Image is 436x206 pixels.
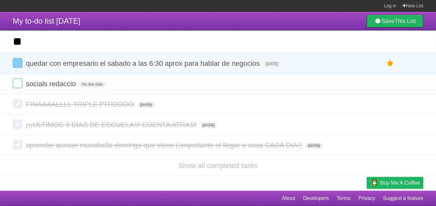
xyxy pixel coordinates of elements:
a: Show all completed tasks [178,162,258,170]
span: ¡¡¡ULTIMOS 3 DIAS DE ESCUELA!!! CUENTA ATRAS! [26,121,198,129]
b: This List [395,18,416,24]
span: [DATE] [138,102,155,108]
span: Buy me a coffee [380,177,420,188]
label: Done [13,79,22,88]
span: [DATE] [305,143,323,149]
a: SaveThis List [367,15,423,27]
label: Done [13,99,22,109]
span: quedar con empresario el sabado a las 6:30 aprox para hablar de negocios [26,59,261,67]
a: About [282,192,295,204]
span: FINAAAALLLL TRIPLE PITIDOOO [26,100,136,108]
a: Buy me a coffee [367,177,423,189]
span: [DATE] [200,122,217,128]
label: Done [13,58,22,68]
a: Terms [337,192,351,204]
span: [DATE] [263,61,281,67]
label: Star task [384,58,396,69]
span: aprender quraan musaba9a domingo que viene (¡importante al llegar a casa CADA DIA!) [26,141,304,149]
a: Privacy [358,192,375,204]
a: Suggest a feature [383,192,423,204]
span: socials redaccio [26,80,78,88]
span: My to-do list [DATE] [13,17,80,25]
img: Buy me a coffee [370,177,379,188]
span: No due date [79,81,105,87]
label: Done [13,119,22,129]
a: Developers [303,192,329,204]
label: Done [13,140,22,149]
